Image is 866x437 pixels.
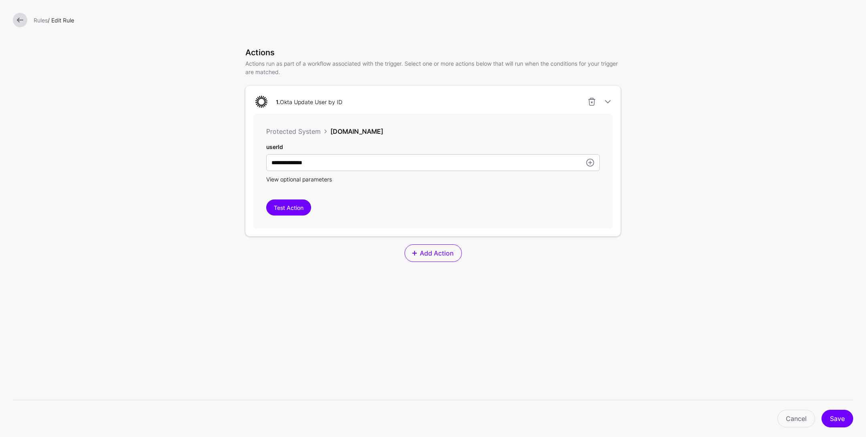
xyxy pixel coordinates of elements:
[821,410,853,427] button: Save
[245,59,621,76] p: Actions run as part of a workflow associated with the trigger. Select one or more actions below t...
[330,127,383,135] span: [DOMAIN_NAME]
[34,17,48,24] a: Rules
[245,48,621,57] h3: Actions
[419,248,454,258] span: Add Action
[266,143,283,151] label: userId
[777,410,815,427] a: Cancel
[273,98,346,106] div: Okta Update User by ID
[30,16,856,24] div: / Edit Rule
[266,127,321,135] span: Protected System
[276,99,280,105] strong: 1.
[266,199,311,215] button: Test Action
[253,94,269,110] img: svg+xml;base64,PHN2ZyB3aWR0aD0iNjQiIGhlaWdodD0iNjQiIHZpZXdCb3g9IjAgMCA2NCA2NCIgZmlsbD0ibm9uZSIgeG...
[266,176,332,183] span: View optional parameters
